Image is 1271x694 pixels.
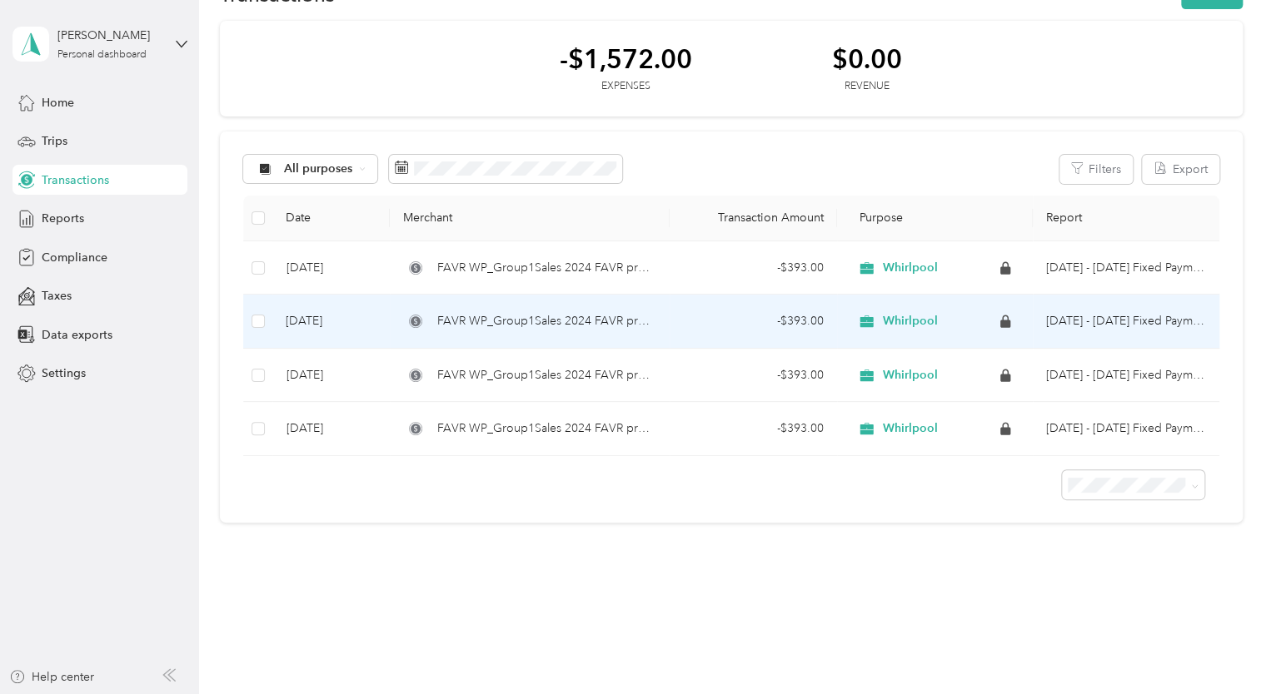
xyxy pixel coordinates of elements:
td: [DATE] [272,241,390,295]
span: All purposes [284,163,353,175]
span: Whirlpool [883,260,938,275]
button: Filters [1059,155,1133,184]
td: Jul 1 - 31, 2025 Fixed Payment [1033,402,1219,456]
span: FAVR WP_Group1Sales 2024 FAVR program [437,366,656,384]
button: Export [1142,155,1219,184]
div: -$1,572.00 [560,44,692,73]
td: [DATE] [272,349,390,403]
th: Merchant [390,196,669,241]
div: - $393.00 [683,366,824,384]
span: Taxes [42,287,72,305]
span: FAVR WP_Group1Sales 2024 FAVR program [437,419,656,438]
span: Whirlpool [883,368,938,383]
td: Oct 1 - 31, 2025 Fixed Payment [1033,241,1219,295]
div: - $393.00 [683,312,824,330]
span: Trips [42,132,67,150]
div: - $393.00 [683,259,824,277]
span: Compliance [42,249,107,266]
span: Reports [42,210,84,227]
div: Expenses [560,79,692,94]
span: Data exports [42,326,112,344]
div: Personal dashboard [57,50,147,60]
button: Help center [9,668,94,686]
div: [PERSON_NAME] [57,27,162,44]
td: Aug 1 - 31, 2025 Fixed Payment [1033,349,1219,403]
td: [DATE] [272,295,390,349]
div: - $393.00 [683,419,824,438]
span: FAVR WP_Group1Sales 2024 FAVR program [437,312,656,330]
span: Whirlpool [883,314,938,329]
th: Report [1033,196,1219,241]
th: Transaction Amount [670,196,837,241]
iframe: Everlance-gr Chat Button Frame [1178,601,1271,694]
span: Purpose [850,211,903,225]
div: $0.00 [832,44,902,73]
span: Home [42,94,74,112]
td: Sep 1 - 30, 2025 Fixed Payment [1033,295,1219,349]
th: Date [272,196,390,241]
span: Settings [42,364,86,382]
td: [DATE] [272,402,390,456]
span: FAVR WP_Group1Sales 2024 FAVR program [437,259,656,277]
span: Transactions [42,171,109,189]
span: Whirlpool [883,421,938,436]
div: Revenue [832,79,902,94]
